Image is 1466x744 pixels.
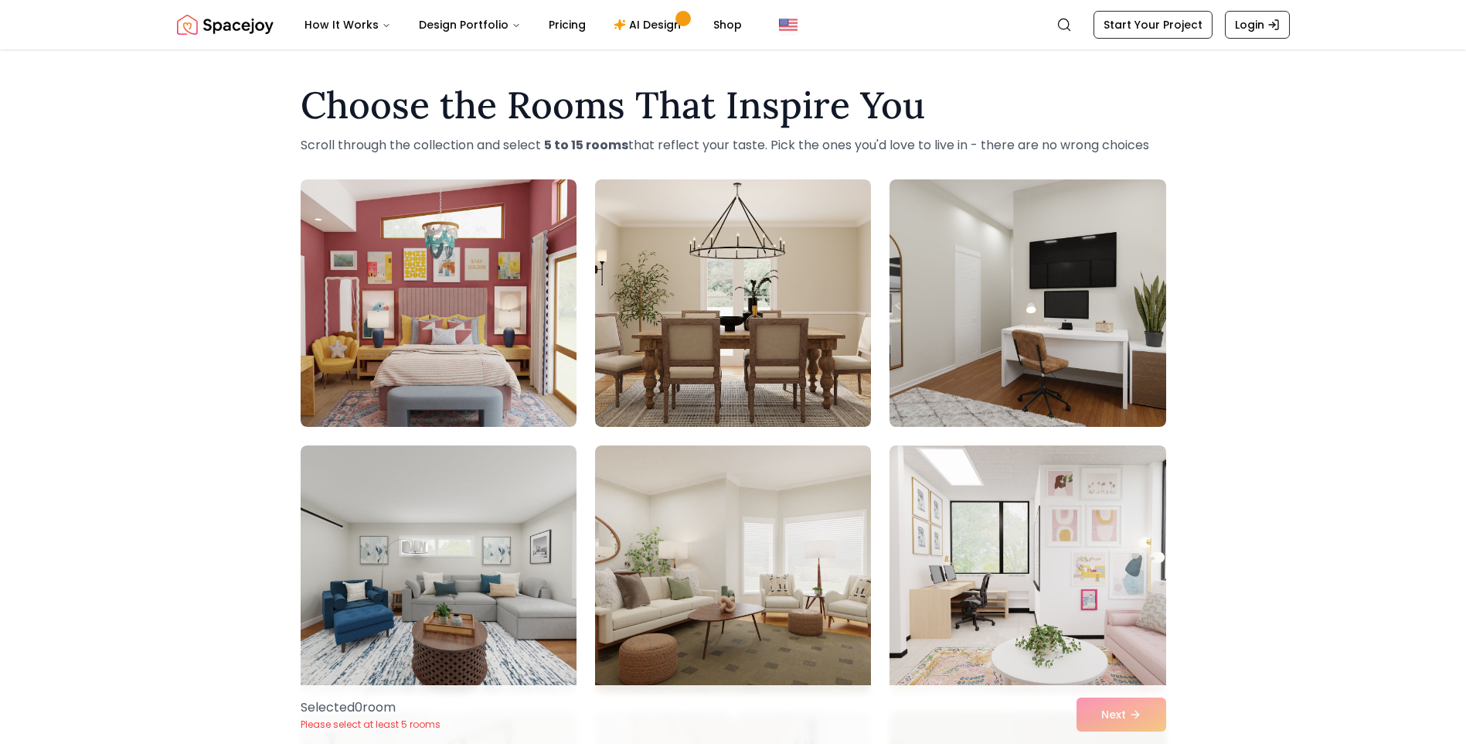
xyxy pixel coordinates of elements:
strong: 5 to 15 rooms [544,136,628,154]
img: Spacejoy Logo [177,9,274,40]
p: Selected 0 room [301,698,440,717]
a: Start Your Project [1094,11,1213,39]
nav: Main [292,9,754,40]
img: Room room-3 [889,179,1165,427]
img: Room room-6 [889,445,1165,693]
a: Shop [701,9,754,40]
img: Room room-5 [595,445,871,693]
button: How It Works [292,9,403,40]
a: Login [1225,11,1290,39]
p: Please select at least 5 rooms [301,718,440,731]
a: AI Design [601,9,698,40]
img: United States [779,15,798,34]
button: Design Portfolio [406,9,533,40]
h1: Choose the Rooms That Inspire You [301,87,1166,124]
a: Spacejoy [177,9,274,40]
img: Room room-4 [301,445,577,693]
img: Room room-1 [301,179,577,427]
p: Scroll through the collection and select that reflect your taste. Pick the ones you'd love to liv... [301,136,1166,155]
a: Pricing [536,9,598,40]
img: Room room-2 [595,179,871,427]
